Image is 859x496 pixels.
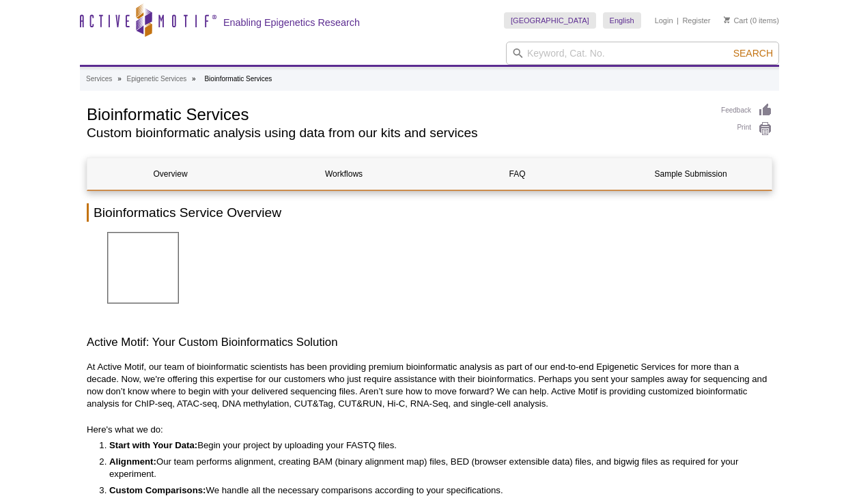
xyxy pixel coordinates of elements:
a: Overview [87,158,253,190]
input: Keyword, Cat. No. [506,42,779,65]
span: Search [733,48,773,59]
li: Begin your project by uploading your FASTQ files. [109,439,759,452]
p: At Active Motif, our team of bioinformatic scientists has been providing premium bioinformatic an... [87,361,772,410]
strong: Custom Comparisons: [109,485,206,495]
h3: Active Motif: Your Custom Bioinformatics Solution [87,334,772,351]
p: Here's what we do: [87,424,772,436]
li: » [117,75,122,83]
li: (0 items) [724,12,779,29]
a: Login [655,16,673,25]
a: Feedback [721,103,772,118]
a: Print [721,121,772,136]
li: Our team performs alignment, creating BAM (binary alignment map) files, BED (browser extensible d... [109,456,759,480]
a: Services [86,73,112,85]
a: Epigenetic Services [126,73,186,85]
a: Sample Submission [608,158,774,190]
img: Your Cart [724,16,730,23]
h2: Enabling Epigenetics Research [223,16,360,29]
a: FAQ [434,158,600,190]
img: Bioinformatic data [107,232,179,304]
h2: Custom bioinformatic analysis using data from our kits and services [87,127,707,139]
li: » [192,75,196,83]
button: Search [729,47,777,59]
li: | [677,12,679,29]
li: Bioinformatic Services [204,75,272,83]
h1: Bioinformatic Services [87,103,707,123]
a: English [603,12,641,29]
a: Cart [724,16,748,25]
a: Workflows [261,158,427,190]
a: Register [682,16,710,25]
strong: Alignment: [109,456,156,467]
h2: Bioinformatics Service Overview [87,203,772,222]
strong: Start with Your Data: [109,440,197,450]
a: [GEOGRAPHIC_DATA] [504,12,596,29]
